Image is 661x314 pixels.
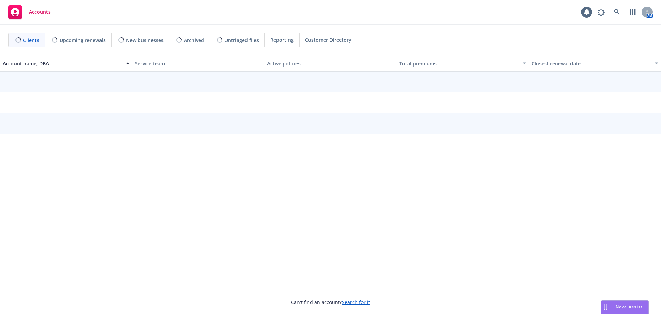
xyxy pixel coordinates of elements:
span: New businesses [126,37,164,44]
a: Accounts [6,2,53,22]
div: Drag to move [601,301,610,314]
div: Active policies [267,60,394,67]
div: Closest renewal date [532,60,651,67]
a: Report a Bug [594,5,608,19]
span: Clients [23,37,39,44]
a: Switch app [626,5,640,19]
div: Service team [135,60,262,67]
a: Search [610,5,624,19]
span: Reporting [270,36,294,43]
span: Untriaged files [224,37,259,44]
button: Active policies [264,55,397,72]
button: Total premiums [397,55,529,72]
button: Service team [132,55,264,72]
button: Closest renewal date [529,55,661,72]
span: Accounts [29,9,51,15]
span: Customer Directory [305,36,352,43]
button: Nova Assist [601,300,649,314]
span: Can't find an account? [291,298,370,306]
span: Archived [184,37,204,44]
span: Nova Assist [616,304,643,310]
span: Upcoming renewals [60,37,106,44]
div: Account name, DBA [3,60,122,67]
div: Total premiums [399,60,518,67]
a: Search for it [342,299,370,305]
